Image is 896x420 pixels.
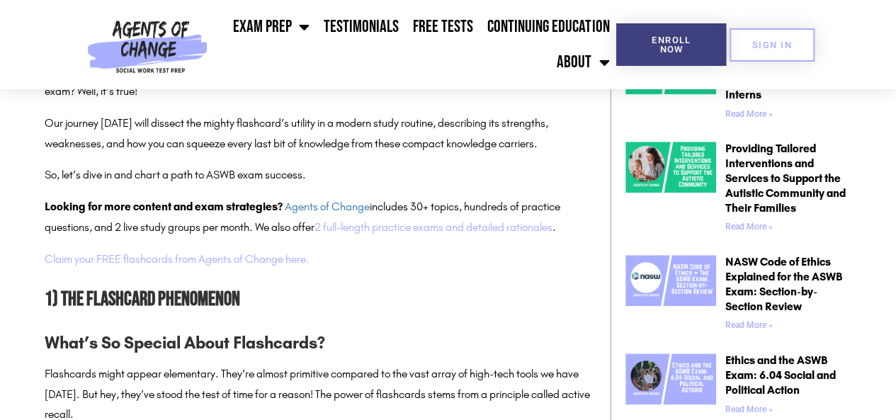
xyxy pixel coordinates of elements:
[45,284,596,316] h2: 1) The Flashcard Phenomenon
[616,23,726,66] a: Enroll Now
[625,353,716,404] img: Ethics and the ASWB Exam 6.04 Social and Political Actions (1)
[725,43,847,101] a: Getting the Most Out of Supervision: A Guide for New Therapists and Interns
[480,9,616,45] a: Continuing Education
[725,404,773,414] a: Read more about Ethics and the ASWB Exam: 6.04 Social and Political Action
[730,28,815,62] a: SIGN IN
[625,353,716,419] a: Ethics and the ASWB Exam 6.04 Social and Political Actions (1)
[226,9,317,45] a: Exam Prep
[550,45,616,80] a: About
[625,142,716,237] a: Providing Tailored Interventions and Services to Support the Autistic Community
[725,255,842,312] a: NASW Code of Ethics Explained for the ASWB Exam: Section-by-Section Review
[406,9,480,45] a: Free Tests
[625,255,716,306] img: NASW Code of Ethics + The ASWB Exam Section-by-Section Review
[725,142,846,214] a: Providing Tailored Interventions and Services to Support the Autistic Community and Their Families
[45,329,596,356] h3: What’s So Special About Flashcards?
[285,200,370,213] a: Agents of Change
[45,252,310,266] a: Claim your FREE flashcards from Agents of Change here.
[625,142,716,193] img: Providing Tailored Interventions and Services to Support the Autistic Community
[725,353,836,397] a: Ethics and the ASWB Exam: 6.04 Social and Political Action
[752,40,792,50] span: SIGN IN
[213,9,616,80] nav: Menu
[725,222,773,232] a: Read more about Providing Tailored Interventions and Services to Support the Autistic Community a...
[639,35,703,54] span: Enroll Now
[725,109,773,119] a: Read more about Getting the Most Out of Supervision: A Guide for New Therapists and Interns
[725,320,773,330] a: Read more about NASW Code of Ethics Explained for the ASWB Exam: Section-by-Section Review
[317,9,406,45] a: Testimonials
[45,200,283,213] strong: Looking for more content and exam strategies?
[45,197,596,238] p: includes 30+ topics, hundreds of practice questions, and 2 live study groups per month. We also o...
[625,255,716,336] a: NASW Code of Ethics + The ASWB Exam Section-by-Section Review
[45,113,596,154] p: Our journey [DATE] will dissect the mighty flashcard’s utility in a modern study routine, describ...
[45,165,596,186] p: So, let’s dive in and chart a path to ASWB exam success.
[314,220,552,234] a: 2 full-length practice exams and detailed rationales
